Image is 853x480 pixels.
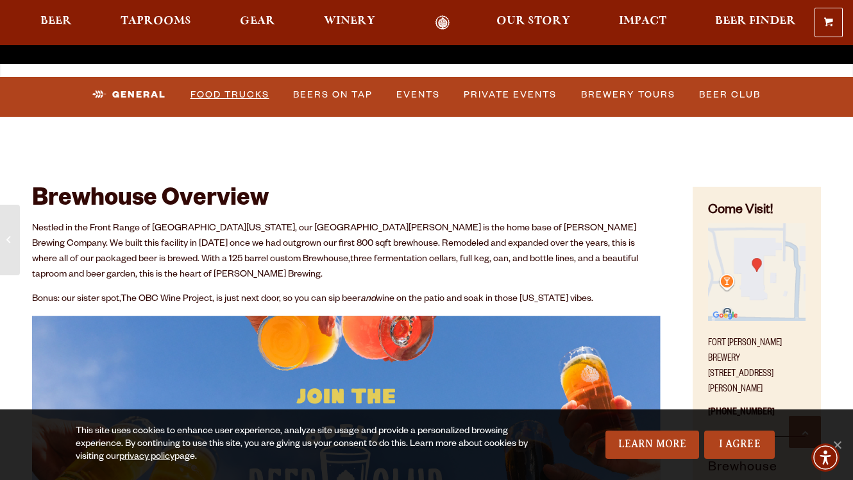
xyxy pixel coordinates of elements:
[112,15,199,30] a: Taprooms
[232,15,283,30] a: Gear
[715,16,796,26] span: Beer Finder
[87,80,171,110] a: General
[360,295,376,305] em: and
[288,80,378,110] a: Beers on Tap
[32,15,80,30] a: Beer
[811,443,840,472] div: Accessibility Menu
[605,431,700,459] a: Learn More
[611,15,675,30] a: Impact
[708,314,806,325] a: Find on Google Maps (opens in a new window)
[32,187,661,215] h2: Brewhouse Overview
[619,16,666,26] span: Impact
[32,292,661,307] p: Bonus: our sister spot, , is just next door, so you can sip beer wine on the patio and soak in th...
[76,425,549,464] div: This site uses cookies to enhance user experience, analyze site usage and provide a personalized ...
[488,15,579,30] a: Our Story
[708,329,806,398] p: Fort [PERSON_NAME] Brewery [STREET_ADDRESS][PERSON_NAME]
[316,15,384,30] a: Winery
[185,80,274,110] a: Food Trucks
[694,80,766,110] a: Beer Club
[240,16,275,26] span: Gear
[32,221,661,283] p: Nestled in the Front Range of [GEOGRAPHIC_DATA][US_STATE], our [GEOGRAPHIC_DATA][PERSON_NAME] is ...
[121,16,191,26] span: Taprooms
[391,80,445,110] a: Events
[708,223,806,321] img: Small thumbnail of location on map
[704,431,775,459] a: I Agree
[459,80,562,110] a: Private Events
[496,16,570,26] span: Our Story
[119,452,174,463] a: privacy policy
[418,15,466,30] a: Odell Home
[40,16,72,26] span: Beer
[324,16,375,26] span: Winery
[707,15,804,30] a: Beer Finder
[708,398,806,437] p: [PHONE_NUMBER]
[576,80,680,110] a: Brewery Tours
[121,295,212,305] a: The OBC Wine Project
[708,202,806,221] h4: Come Visit!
